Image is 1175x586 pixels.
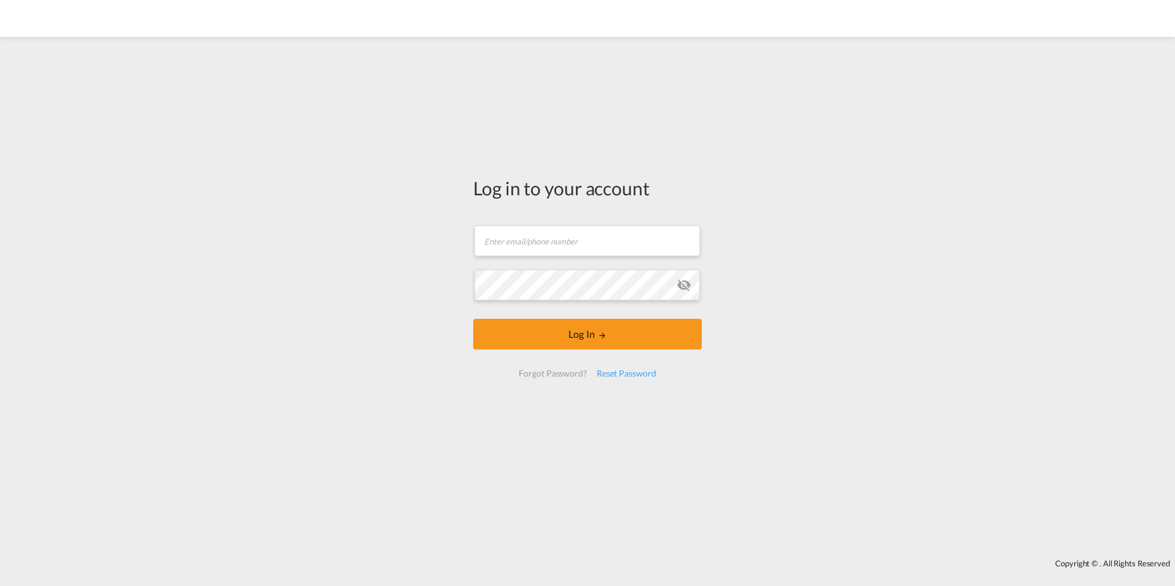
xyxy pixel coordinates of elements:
div: Forgot Password? [514,362,591,385]
input: Enter email/phone number [474,225,700,256]
button: LOGIN [473,319,702,350]
md-icon: icon-eye-off [677,278,691,292]
div: Reset Password [592,362,661,385]
div: Log in to your account [473,175,702,201]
